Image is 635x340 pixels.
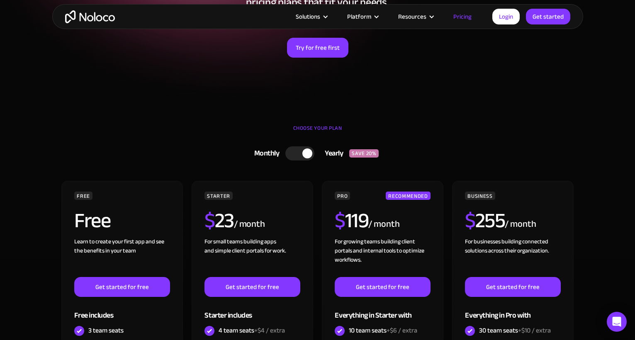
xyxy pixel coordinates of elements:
[287,38,348,58] a: Try for free first
[244,147,286,160] div: Monthly
[204,237,300,277] div: For small teams building apps and simple client portals for work. ‍
[254,324,285,337] span: +$4 / extra
[204,201,215,240] span: $
[335,237,430,277] div: For growing teams building client portals and internal tools to optimize workflows.
[465,201,475,240] span: $
[465,192,495,200] div: BUSINESS
[285,11,337,22] div: Solutions
[335,192,350,200] div: PRO
[65,10,115,23] a: home
[388,11,443,22] div: Resources
[335,201,345,240] span: $
[479,326,551,335] div: 30 team seats
[335,277,430,297] a: Get started for free
[518,324,551,337] span: +$10 / extra
[349,326,417,335] div: 10 team seats
[204,277,300,297] a: Get started for free
[204,210,234,231] h2: 23
[204,297,300,324] div: Starter includes
[465,237,560,277] div: For businesses building connected solutions across their organization. ‍
[74,210,110,231] h2: Free
[219,326,285,335] div: 4 team seats
[607,312,627,332] div: Open Intercom Messenger
[61,122,575,143] div: CHOOSE YOUR PLAN
[347,11,371,22] div: Platform
[505,218,536,231] div: / month
[526,9,570,24] a: Get started
[387,324,417,337] span: +$6 / extra
[443,11,482,22] a: Pricing
[88,326,124,335] div: 3 team seats
[349,149,379,158] div: SAVE 20%
[368,218,399,231] div: / month
[398,11,426,22] div: Resources
[314,147,349,160] div: Yearly
[492,9,520,24] a: Login
[74,192,92,200] div: FREE
[386,192,430,200] div: RECOMMENDED
[74,277,170,297] a: Get started for free
[335,297,430,324] div: Everything in Starter with
[337,11,388,22] div: Platform
[335,210,368,231] h2: 119
[204,192,232,200] div: STARTER
[74,297,170,324] div: Free includes
[296,11,320,22] div: Solutions
[74,237,170,277] div: Learn to create your first app and see the benefits in your team ‍
[465,277,560,297] a: Get started for free
[465,210,505,231] h2: 255
[234,218,265,231] div: / month
[465,297,560,324] div: Everything in Pro with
